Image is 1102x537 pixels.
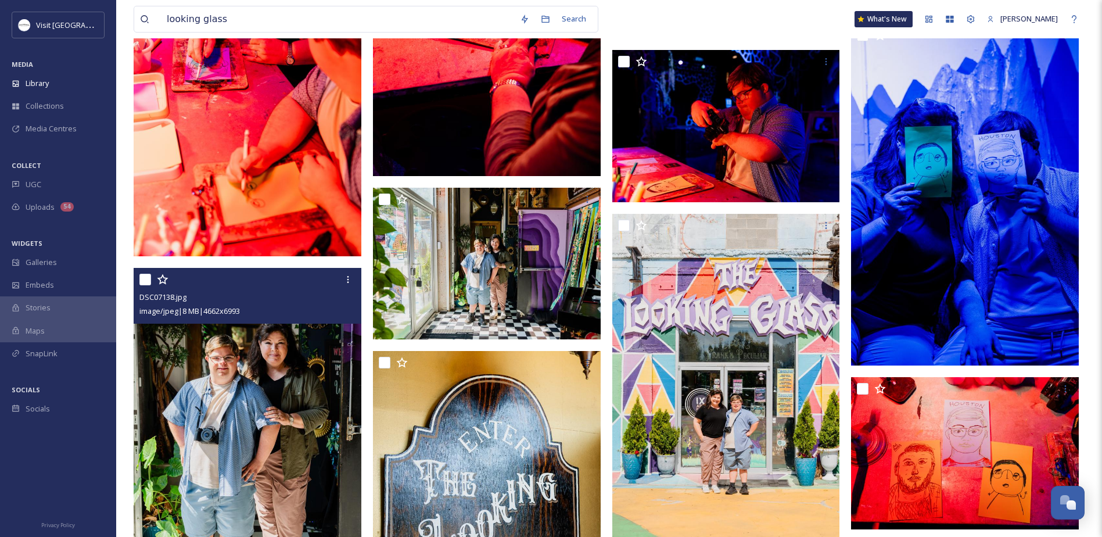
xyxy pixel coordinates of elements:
img: DSC07081.jpg [612,50,840,202]
a: What's New [855,11,913,27]
span: COLLECT [12,161,41,170]
button: Open Chat [1051,486,1085,520]
span: Uploads [26,202,55,213]
div: 54 [60,202,74,212]
span: Privacy Policy [41,521,75,529]
div: Search [556,8,592,30]
span: Media Centres [26,123,77,134]
span: SOCIALS [12,385,40,394]
span: MEDIA [12,60,33,69]
span: Stories [26,302,51,313]
input: Search your library [161,6,514,32]
img: Circle%20Logo.png [19,19,30,31]
span: WIDGETS [12,239,42,248]
a: Privacy Policy [41,517,75,531]
span: Galleries [26,257,57,268]
span: Maps [26,325,45,336]
span: Socials [26,403,50,414]
span: DSC07138.jpg [139,292,186,302]
img: DSC07104.jpg [851,377,1079,529]
span: SnapLink [26,348,58,359]
span: [PERSON_NAME] [1000,13,1058,24]
span: Visit [GEOGRAPHIC_DATA] [36,19,126,30]
img: DSC07134.jpg [373,187,601,339]
span: UGC [26,179,41,190]
img: DSC07117.jpg [851,24,1079,366]
span: Library [26,78,49,89]
span: Collections [26,101,64,112]
span: Embeds [26,280,54,291]
a: [PERSON_NAME] [981,8,1064,30]
span: image/jpeg | 8 MB | 4662 x 6993 [139,306,240,316]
